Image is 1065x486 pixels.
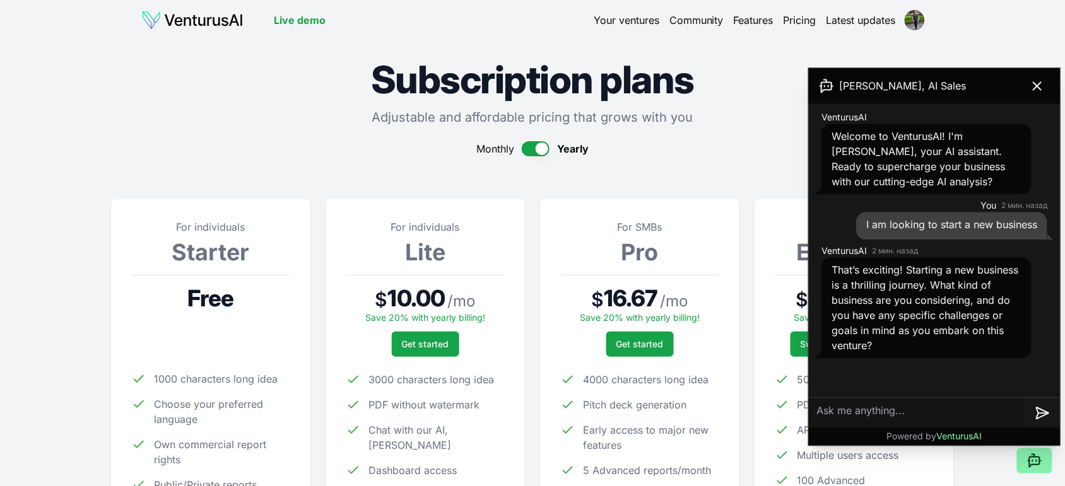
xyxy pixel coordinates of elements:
span: Get started [402,338,449,350]
img: ACg8ocI03snYg0AXGzlOSwhTVSeLqiWArjcwq1piQ1B2ezUyDmqQi5Qj=s96-c [905,10,925,30]
time: 2 мин. назад [872,246,918,257]
span: Free [187,286,233,311]
span: 16.67 [604,286,658,311]
img: logo [141,10,244,30]
span: 10.00 [388,286,445,311]
a: Latest updates [827,13,896,28]
span: 5 Advanced reports/month [583,463,711,478]
p: Powered by [887,431,982,443]
h3: Pro [560,240,719,265]
span: Dashboard access [368,463,457,478]
h3: Lite [346,240,505,265]
span: Early access to major new features [583,422,719,453]
span: Multiple users access [797,448,899,463]
span: VenturusAI [937,431,982,442]
h3: Enterprise [775,240,934,265]
span: 1000 characters long idea [154,371,278,386]
span: Own commercial report rights [154,437,290,467]
button: Get started [392,332,459,357]
span: 5000 characters long idea [797,372,923,387]
a: Pricing [784,13,816,28]
p: Adjustable and affordable pricing that grows with you [111,108,954,126]
span: That’s exciting! Starting a new business is a thrilling journey. What kind of business are you co... [832,264,1018,352]
span: Save 20% with yearly billing! [580,312,700,323]
p: For enterprise [775,219,934,234]
span: Chat with our AI, [PERSON_NAME] [368,422,505,453]
span: 3000 characters long idea [368,372,494,387]
span: Get started [616,338,664,350]
span: API access [797,422,849,437]
span: Welcome to VenturusAI! I'm [PERSON_NAME], your AI assistant. Ready to supercharge your business w... [832,130,1005,188]
span: $ [591,288,604,311]
span: [PERSON_NAME], AI Sales [839,79,966,94]
button: Get started [606,332,674,357]
span: VenturusAI [821,245,867,258]
p: For SMBs [560,219,719,234]
p: For individuals [131,219,290,234]
span: I am looking to start a new business [866,219,1037,231]
span: PDF with custom watermark [797,397,931,412]
span: Save 20% with yearly billing! [794,312,914,323]
span: Yearly [557,141,589,156]
span: Pitch deck generation [583,397,686,412]
span: $ [796,288,809,311]
p: For individuals [346,219,505,234]
a: Features [734,13,774,28]
a: Community [669,13,724,28]
a: Live demo [274,13,326,28]
span: / mo [661,291,688,311]
span: VenturusAI [821,112,867,124]
span: 4000 characters long idea [583,372,709,387]
time: 2 мин. назад [1001,201,1047,211]
span: You [980,200,996,212]
span: $ [375,288,388,311]
h1: Subscription plans [111,61,954,98]
span: / mo [447,291,475,311]
span: Monthly [476,141,514,156]
span: Choose your preferred language [154,396,290,427]
span: Save 20% with yearly billing! [365,312,485,323]
h3: Starter [131,240,290,265]
a: Switch to an organization [791,332,918,357]
span: PDF without watermark [368,397,480,412]
a: Your ventures [594,13,659,28]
